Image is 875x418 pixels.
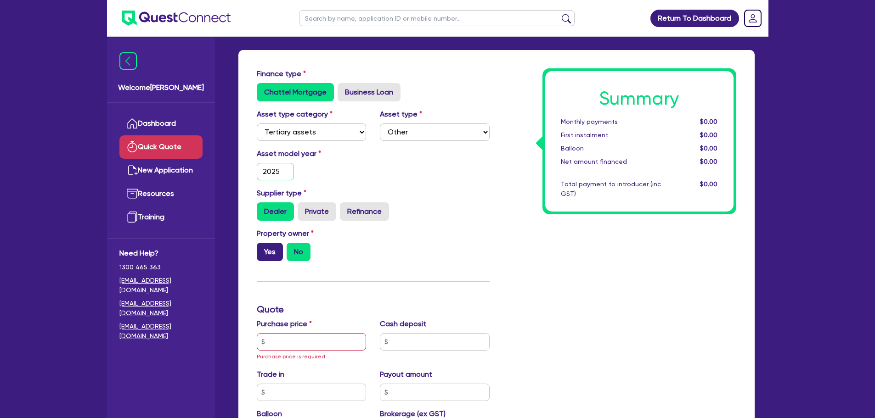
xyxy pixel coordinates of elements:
label: Asset model year [250,148,373,159]
h3: Quote [257,304,490,315]
span: $0.00 [700,180,717,188]
a: New Application [119,159,203,182]
label: Private [298,202,336,221]
span: Need Help? [119,248,203,259]
label: Purchase price [257,318,312,329]
span: 1300 465 363 [119,262,203,272]
label: Refinance [340,202,389,221]
label: Dealer [257,202,294,221]
label: No [287,243,310,261]
a: Resources [119,182,203,206]
img: resources [127,188,138,199]
a: Return To Dashboard [650,10,739,27]
span: $0.00 [700,145,717,152]
a: Dropdown toggle [741,6,765,30]
a: Quick Quote [119,135,203,159]
label: Business Loan [338,83,401,101]
span: $0.00 [700,118,717,125]
a: [EMAIL_ADDRESS][DOMAIN_NAME] [119,276,203,295]
img: icon-menu-close [119,52,137,70]
span: Welcome [PERSON_NAME] [118,82,204,93]
img: quick-quote [127,141,138,152]
label: Payout amount [380,369,432,380]
input: Search by name, application ID or mobile number... [299,10,575,26]
img: new-application [127,165,138,176]
a: [EMAIL_ADDRESS][DOMAIN_NAME] [119,322,203,341]
img: training [127,212,138,223]
a: Dashboard [119,112,203,135]
label: Asset type category [257,109,333,120]
label: Supplier type [257,188,306,199]
label: Trade in [257,369,284,380]
a: [EMAIL_ADDRESS][DOMAIN_NAME] [119,299,203,318]
label: Chattel Mortgage [257,83,334,101]
img: quest-connect-logo-blue [122,11,231,26]
div: Net amount financed [554,157,668,167]
div: Monthly payments [554,117,668,127]
div: First instalment [554,130,668,140]
label: Property owner [257,228,314,239]
span: $0.00 [700,158,717,165]
label: Asset type [380,109,422,120]
span: $0.00 [700,131,717,139]
label: Finance type [257,68,306,79]
label: Yes [257,243,283,261]
label: Cash deposit [380,318,426,329]
div: Total payment to introducer (inc GST) [554,179,668,199]
a: Training [119,206,203,229]
h1: Summary [561,88,718,110]
span: Purchase price is required [257,353,325,360]
div: Balloon [554,144,668,153]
